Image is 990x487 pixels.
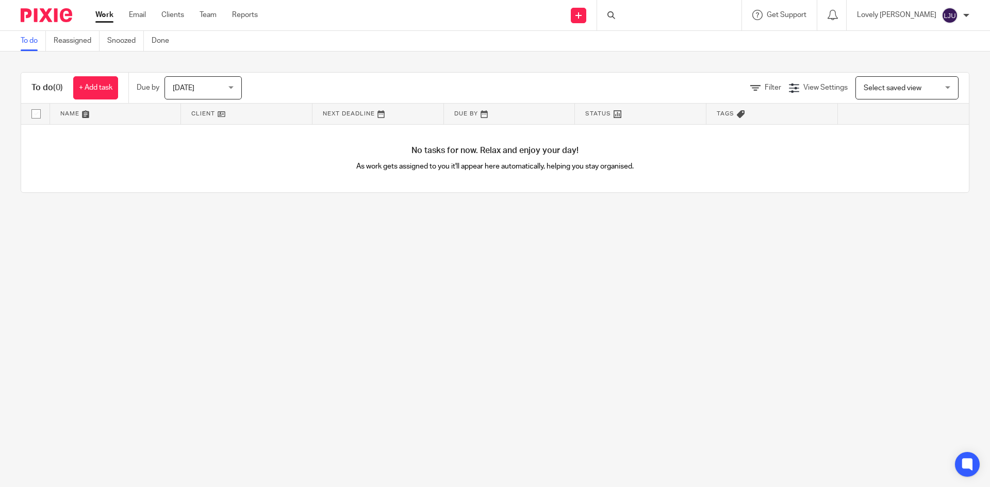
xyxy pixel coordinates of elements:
[21,145,969,156] h4: No tasks for now. Relax and enjoy your day!
[137,82,159,93] p: Due by
[21,8,72,22] img: Pixie
[258,161,732,172] p: As work gets assigned to you it'll appear here automatically, helping you stay organised.
[21,31,46,51] a: To do
[803,84,848,91] span: View Settings
[95,10,113,20] a: Work
[152,31,177,51] a: Done
[767,11,806,19] span: Get Support
[232,10,258,20] a: Reports
[31,82,63,93] h1: To do
[717,111,734,116] span: Tags
[54,31,100,51] a: Reassigned
[161,10,184,20] a: Clients
[200,10,217,20] a: Team
[173,85,194,92] span: [DATE]
[942,7,958,24] img: svg%3E
[864,85,921,92] span: Select saved view
[857,10,936,20] p: Lovely [PERSON_NAME]
[107,31,144,51] a: Snoozed
[73,76,118,99] a: + Add task
[53,83,63,92] span: (0)
[765,84,781,91] span: Filter
[129,10,146,20] a: Email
